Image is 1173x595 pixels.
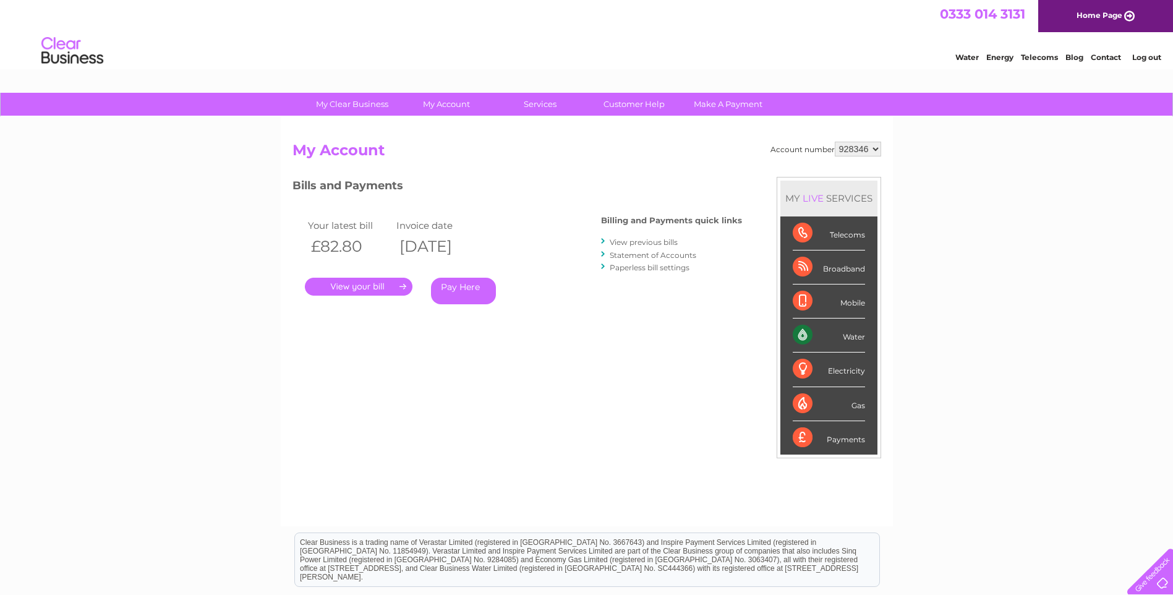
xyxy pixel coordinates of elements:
[986,53,1013,62] a: Energy
[793,387,865,421] div: Gas
[295,7,879,60] div: Clear Business is a trading name of Verastar Limited (registered in [GEOGRAPHIC_DATA] No. 3667643...
[393,234,482,259] th: [DATE]
[793,353,865,387] div: Electricity
[800,192,826,204] div: LIVE
[793,421,865,455] div: Payments
[793,216,865,250] div: Telecoms
[301,93,403,116] a: My Clear Business
[610,250,696,260] a: Statement of Accounts
[610,263,689,272] a: Paperless bill settings
[292,177,742,199] h3: Bills and Payments
[1132,53,1161,62] a: Log out
[793,319,865,353] div: Water
[770,142,881,156] div: Account number
[431,278,496,304] a: Pay Here
[1021,53,1058,62] a: Telecoms
[41,32,104,70] img: logo.png
[1065,53,1083,62] a: Blog
[292,142,881,165] h2: My Account
[305,278,412,296] a: .
[1091,53,1121,62] a: Contact
[395,93,497,116] a: My Account
[393,217,482,234] td: Invoice date
[583,93,685,116] a: Customer Help
[780,181,877,216] div: MY SERVICES
[940,6,1025,22] a: 0333 014 3131
[305,234,394,259] th: £82.80
[305,217,394,234] td: Your latest bill
[793,285,865,319] div: Mobile
[610,238,678,247] a: View previous bills
[489,93,591,116] a: Services
[601,216,742,225] h4: Billing and Payments quick links
[677,93,779,116] a: Make A Payment
[793,250,865,285] div: Broadband
[955,53,979,62] a: Water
